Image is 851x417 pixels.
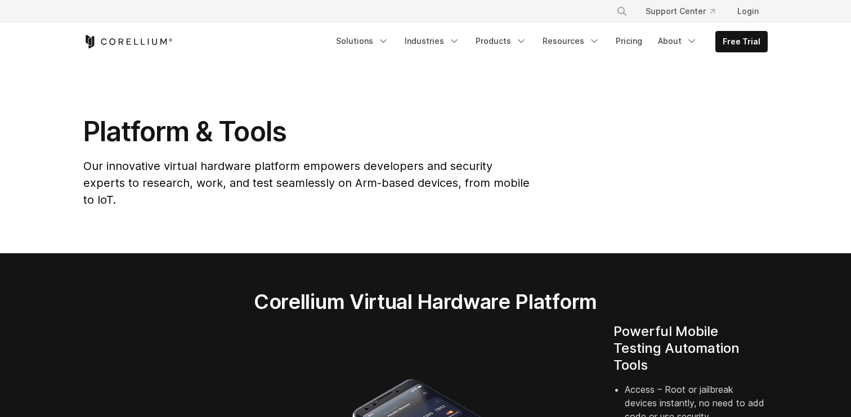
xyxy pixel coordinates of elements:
a: Support Center [637,1,724,21]
h2: Corellium Virtual Hardware Platform [201,289,650,314]
a: Resources [536,31,607,51]
a: Pricing [609,31,649,51]
a: Login [728,1,768,21]
button: Search [612,1,632,21]
a: Solutions [329,31,396,51]
a: Corellium Home [83,35,173,48]
div: Navigation Menu [603,1,768,21]
a: Free Trial [716,32,767,52]
a: Products [469,31,534,51]
a: About [651,31,704,51]
a: Industries [398,31,467,51]
h4: Powerful Mobile Testing Automation Tools [613,323,768,374]
h1: Platform & Tools [83,115,532,149]
span: Our innovative virtual hardware platform empowers developers and security experts to research, wo... [83,159,530,207]
div: Navigation Menu [329,31,768,52]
